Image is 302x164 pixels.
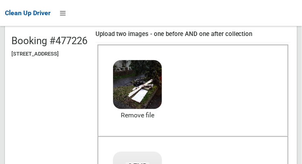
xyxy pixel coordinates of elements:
[5,7,51,19] a: Clean Up Driver
[11,51,87,57] h5: [STREET_ADDRESS]
[5,9,51,17] span: Clean Up Driver
[95,31,291,38] h4: Upload two images - one before AND one after collection
[11,36,87,46] h2: Booking #477226
[113,109,162,121] a: Remove file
